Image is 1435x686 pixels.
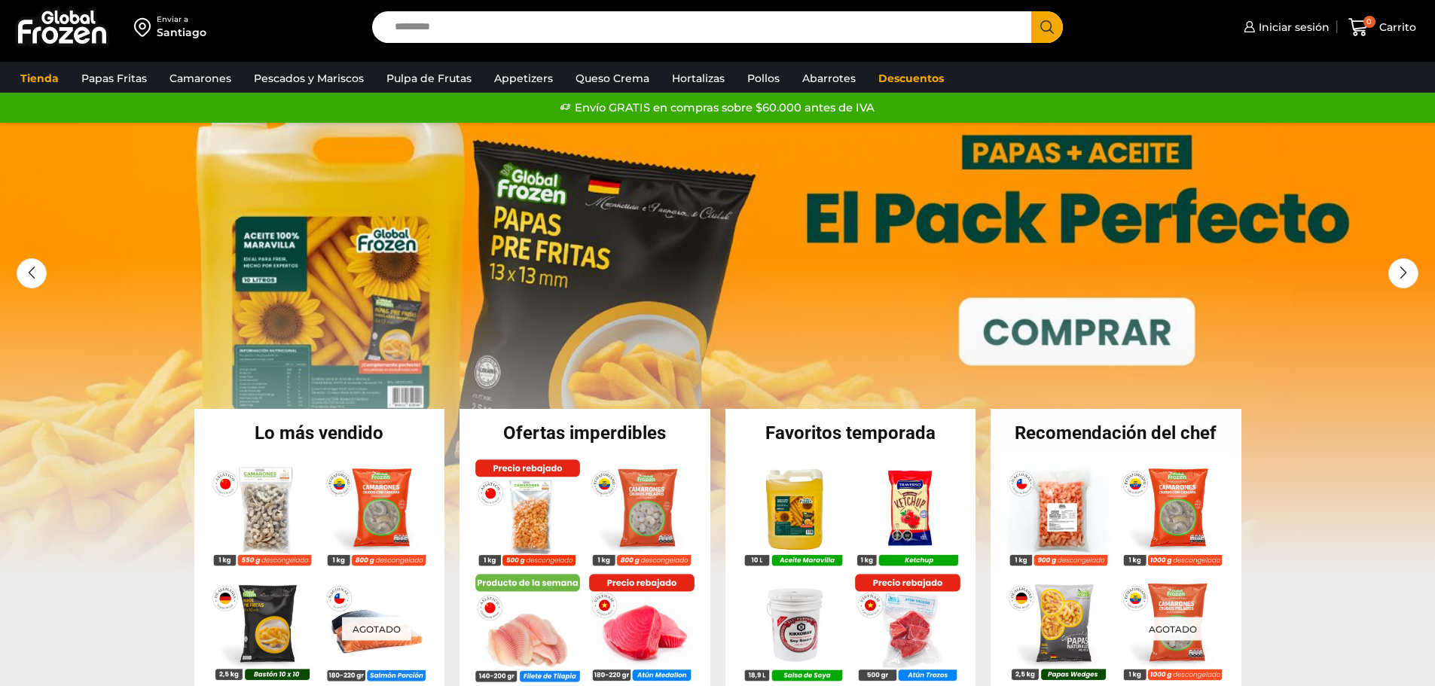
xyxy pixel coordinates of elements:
[157,25,206,40] div: Santiago
[74,64,154,93] a: Papas Fritas
[460,424,710,442] h2: Ofertas imperdibles
[664,64,732,93] a: Hortalizas
[568,64,657,93] a: Queso Crema
[1375,20,1416,35] span: Carrito
[1031,11,1063,43] button: Search button
[795,64,863,93] a: Abarrotes
[157,14,206,25] div: Enviar a
[740,64,787,93] a: Pollos
[162,64,239,93] a: Camarones
[1388,258,1418,288] div: Next slide
[194,424,445,442] h2: Lo más vendido
[341,617,411,641] p: Agotado
[1363,16,1375,28] span: 0
[1138,617,1208,641] p: Agotado
[487,64,560,93] a: Appetizers
[13,64,66,93] a: Tienda
[246,64,371,93] a: Pescados y Mariscos
[725,424,976,442] h2: Favoritos temporada
[1240,12,1330,42] a: Iniciar sesión
[379,64,479,93] a: Pulpa de Frutas
[871,64,951,93] a: Descuentos
[134,14,157,40] img: address-field-icon.svg
[17,258,47,288] div: Previous slide
[1345,10,1420,45] a: 0 Carrito
[1255,20,1330,35] span: Iniciar sesión
[991,424,1241,442] h2: Recomendación del chef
